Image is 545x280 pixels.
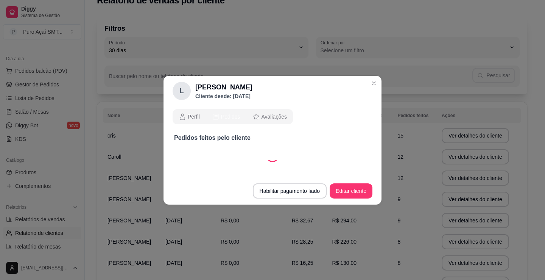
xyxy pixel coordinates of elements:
[174,133,371,142] p: Pedidos feitos pelo cliente
[173,82,191,100] div: L
[221,113,240,120] span: Pedidos
[262,113,287,120] span: Avaliações
[330,183,372,199] button: Editar cliente
[173,109,293,124] div: opções
[368,77,380,89] button: Close
[188,113,200,120] span: Perfil
[195,82,252,92] h2: [PERSON_NAME]
[266,150,279,162] div: Loading
[173,109,372,124] div: opções
[195,92,252,100] p: Cliente desde: [DATE]
[253,183,327,199] button: Habilitar pagamento fiado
